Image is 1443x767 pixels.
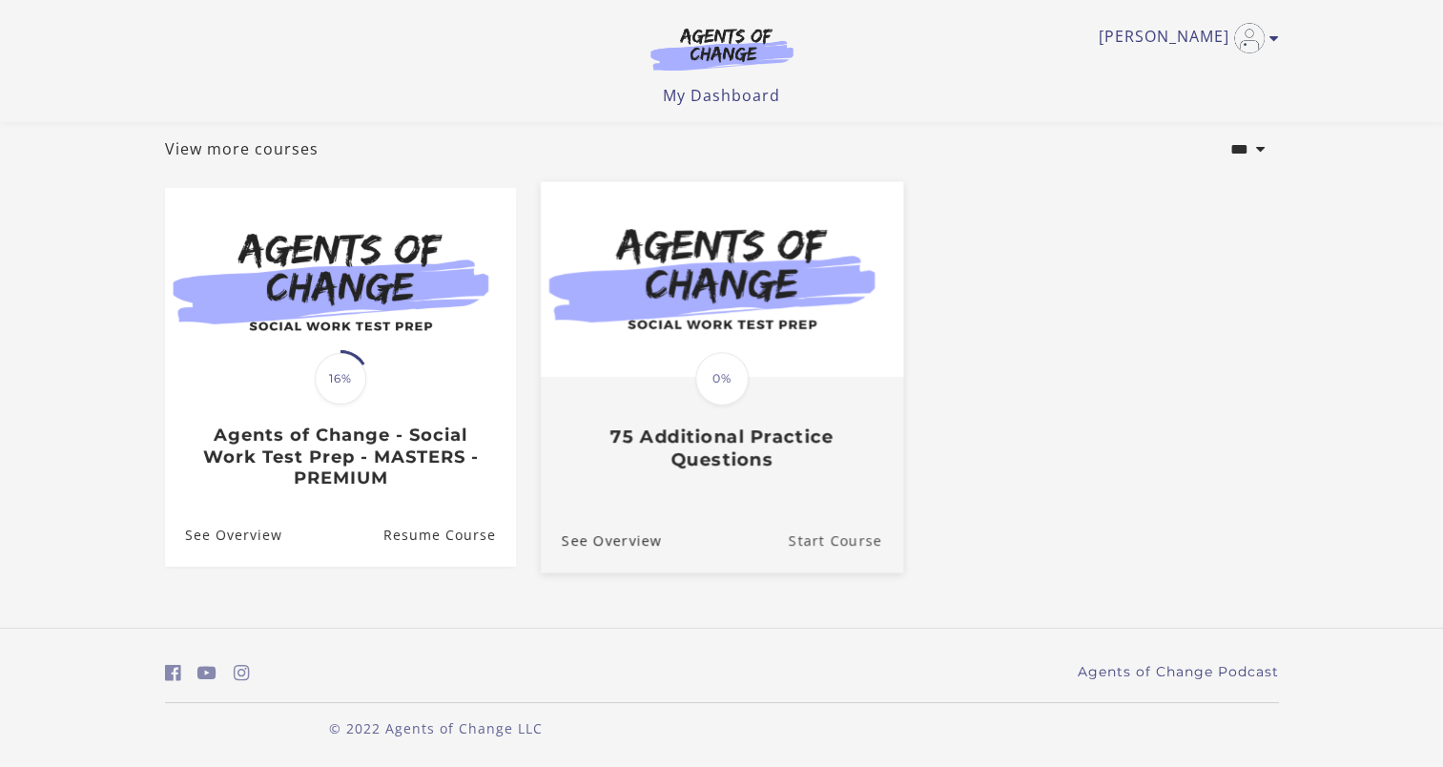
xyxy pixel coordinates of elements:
i: https://www.youtube.com/c/AgentsofChangeTestPrepbyMeaganMitchell (Open in a new window) [197,664,216,682]
a: Toggle menu [1099,23,1269,53]
p: © 2022 Agents of Change LLC [165,718,707,738]
span: 0% [695,352,749,405]
a: 75 Additional Practice Questions: See Overview [540,508,661,572]
i: https://www.instagram.com/agentsofchangeprep/ (Open in a new window) [234,664,250,682]
a: View more courses [165,137,319,160]
a: https://www.facebook.com/groups/aswbtestprep (Open in a new window) [165,659,181,687]
a: Agents of Change - Social Work Test Prep - MASTERS - PREMIUM: Resume Course [382,505,515,567]
i: https://www.facebook.com/groups/aswbtestprep (Open in a new window) [165,664,181,682]
img: Agents of Change Logo [630,27,814,71]
a: https://www.instagram.com/agentsofchangeprep/ (Open in a new window) [234,659,250,687]
h3: 75 Additional Practice Questions [561,426,881,470]
span: 16% [315,353,366,404]
a: 75 Additional Practice Questions: Resume Course [788,508,902,572]
a: My Dashboard [663,85,780,106]
a: https://www.youtube.com/c/AgentsofChangeTestPrepbyMeaganMitchell (Open in a new window) [197,659,216,687]
a: Agents of Change - Social Work Test Prep - MASTERS - PREMIUM: See Overview [165,505,282,567]
a: Agents of Change Podcast [1078,662,1279,682]
h3: Agents of Change - Social Work Test Prep - MASTERS - PREMIUM [185,425,495,489]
